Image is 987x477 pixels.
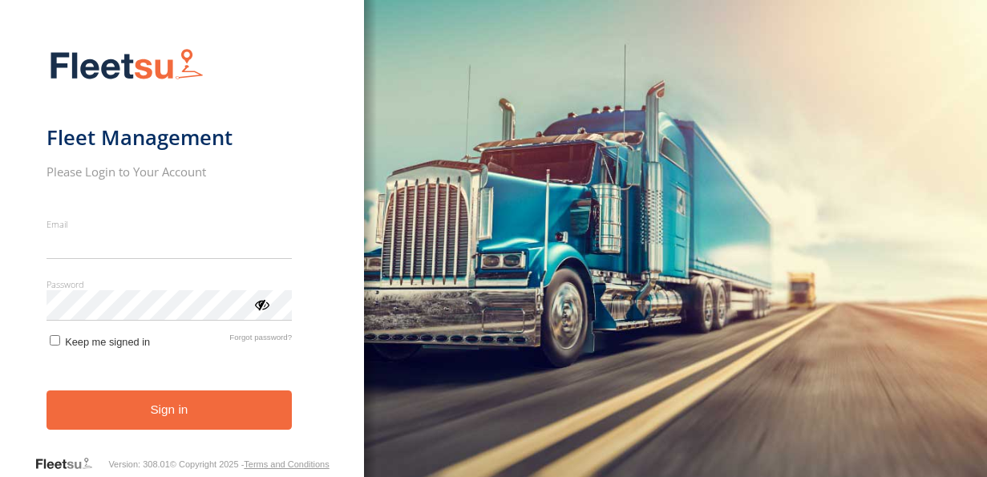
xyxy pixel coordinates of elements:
div: Version: 308.01 [108,459,169,469]
a: Forgot password? [229,333,292,348]
label: Password [47,278,293,290]
h1: Fleet Management [47,124,293,151]
h2: Please Login to Your Account [47,164,293,180]
div: ViewPassword [253,296,269,312]
label: Email [47,218,293,230]
a: Terms and Conditions [244,459,329,469]
form: main [47,38,318,455]
span: Keep me signed in [65,336,150,348]
a: Visit our Website [34,456,108,472]
input: Keep me signed in [50,335,60,346]
button: Sign in [47,390,293,430]
div: © Copyright 2025 - [170,459,330,469]
img: Fleetsu [47,45,207,86]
